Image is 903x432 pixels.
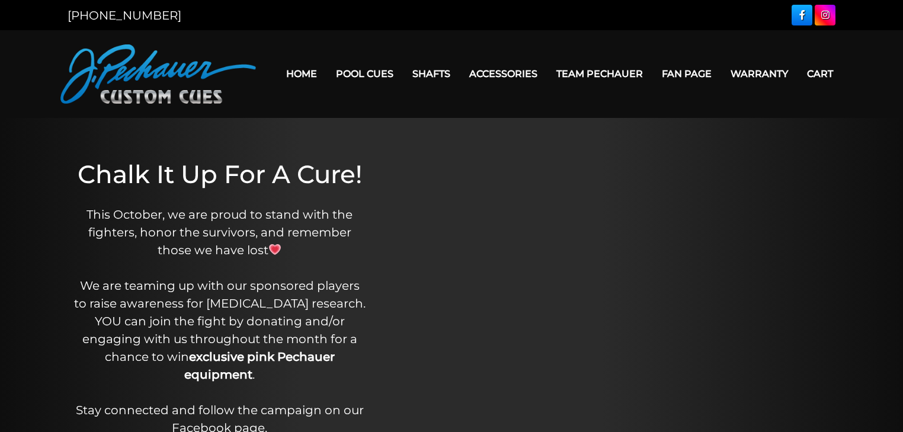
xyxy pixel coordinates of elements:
a: Cart [798,59,843,89]
a: [PHONE_NUMBER] [68,8,181,23]
h1: Chalk It Up For A Cure! [73,159,366,189]
a: Team Pechauer [547,59,652,89]
a: Fan Page [652,59,721,89]
a: Accessories [460,59,547,89]
img: Pechauer Custom Cues [60,44,256,104]
a: Shafts [403,59,460,89]
a: Pool Cues [326,59,403,89]
a: Home [277,59,326,89]
a: Warranty [721,59,798,89]
strong: exclusive pink Pechauer equipment [184,350,335,382]
img: 💗 [269,244,281,255]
